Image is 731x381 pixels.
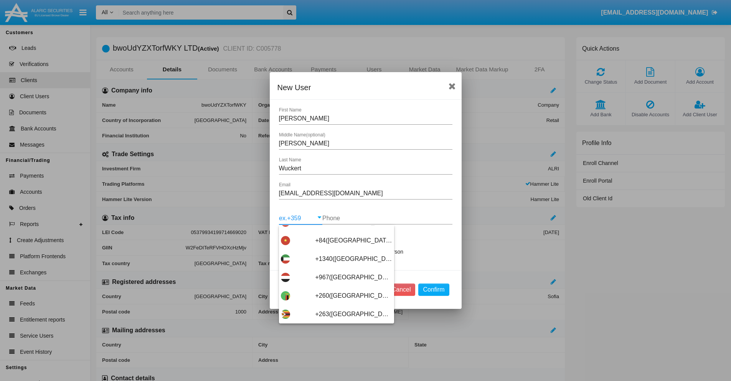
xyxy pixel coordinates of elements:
span: +260([GEOGRAPHIC_DATA]) [315,287,392,305]
button: Confirm [418,284,449,296]
span: +84([GEOGRAPHIC_DATA]) [315,231,392,250]
span: +263([GEOGRAPHIC_DATA]) [315,305,392,323]
button: Cancel [387,284,416,296]
span: +967([GEOGRAPHIC_DATA]) [315,268,392,287]
div: New User [277,81,454,94]
span: +1340([GEOGRAPHIC_DATA], [GEOGRAPHIC_DATA]) [315,250,392,268]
